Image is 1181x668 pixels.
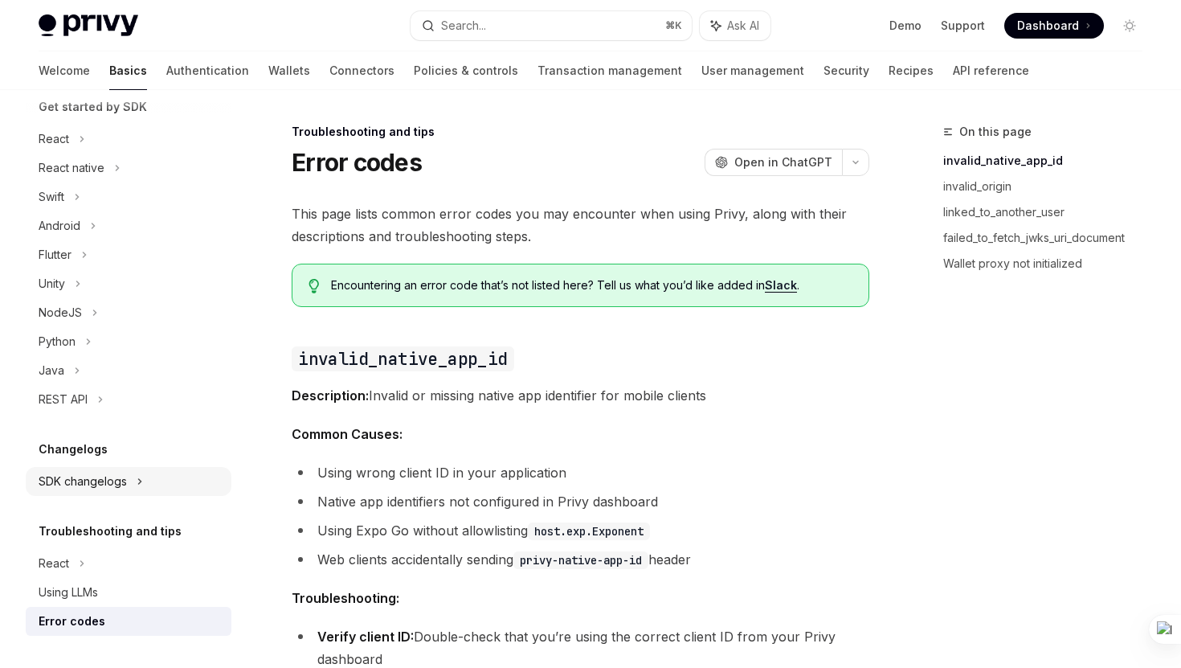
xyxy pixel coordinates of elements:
[39,129,69,149] div: React
[39,440,108,459] h5: Changelogs
[734,154,832,170] span: Open in ChatGPT
[292,519,869,542] li: Using Expo Go without allowlisting
[292,490,869,513] li: Native app identifiers not configured in Privy dashboard
[943,174,1155,199] a: invalid_origin
[39,390,88,409] div: REST API
[329,51,394,90] a: Connectors
[109,51,147,90] a: Basics
[292,124,869,140] div: Troubleshooting and tips
[39,51,90,90] a: Welcome
[39,361,64,380] div: Java
[39,14,138,37] img: light logo
[441,16,486,35] div: Search...
[39,158,104,178] div: React native
[414,51,518,90] a: Policies & controls
[1004,13,1104,39] a: Dashboard
[309,279,320,293] svg: Tip
[39,187,64,207] div: Swift
[705,149,842,176] button: Open in ChatGPT
[1117,13,1142,39] button: Toggle dark mode
[943,251,1155,277] a: Wallet proxy not initialized
[317,629,414,645] strong: Verify client ID:
[943,199,1155,225] a: linked_to_another_user
[665,19,682,32] span: ⌘ K
[765,278,797,293] a: Slack
[39,583,98,602] div: Using LLMs
[39,554,69,573] div: React
[889,18,922,34] a: Demo
[292,426,403,442] strong: Common Causes:
[292,387,369,404] strong: Description:
[292,203,869,248] span: This page lists common error codes you may encounter when using Privy, along with their descripti...
[292,461,869,484] li: Using wrong client ID in your application
[411,11,691,40] button: Search...⌘K
[943,225,1155,251] a: failed_to_fetch_jwks_uri_document
[959,122,1032,141] span: On this page
[1017,18,1079,34] span: Dashboard
[513,551,648,569] code: privy-native-app-id
[39,522,182,541] h5: Troubleshooting and tips
[292,346,513,371] code: invalid_native_app_id
[537,51,682,90] a: Transaction management
[26,607,231,636] a: Error codes
[292,548,869,571] li: Web clients accidentally sending header
[39,332,76,351] div: Python
[268,51,310,90] a: Wallets
[292,590,399,606] strong: Troubleshooting:
[823,51,869,90] a: Security
[292,148,422,177] h1: Error codes
[953,51,1029,90] a: API reference
[941,18,985,34] a: Support
[39,245,72,264] div: Flutter
[39,274,65,293] div: Unity
[889,51,934,90] a: Recipes
[727,18,759,34] span: Ask AI
[166,51,249,90] a: Authentication
[39,612,105,631] div: Error codes
[39,216,80,236] div: Android
[39,472,127,491] div: SDK changelogs
[700,11,770,40] button: Ask AI
[943,148,1155,174] a: invalid_native_app_id
[39,303,82,322] div: NodeJS
[701,51,804,90] a: User management
[292,384,869,407] span: Invalid or missing native app identifier for mobile clients
[26,578,231,607] a: Using LLMs
[331,277,852,293] span: Encountering an error code that’s not listed here? Tell us what you’d like added in .
[528,523,650,540] code: host.exp.Exponent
